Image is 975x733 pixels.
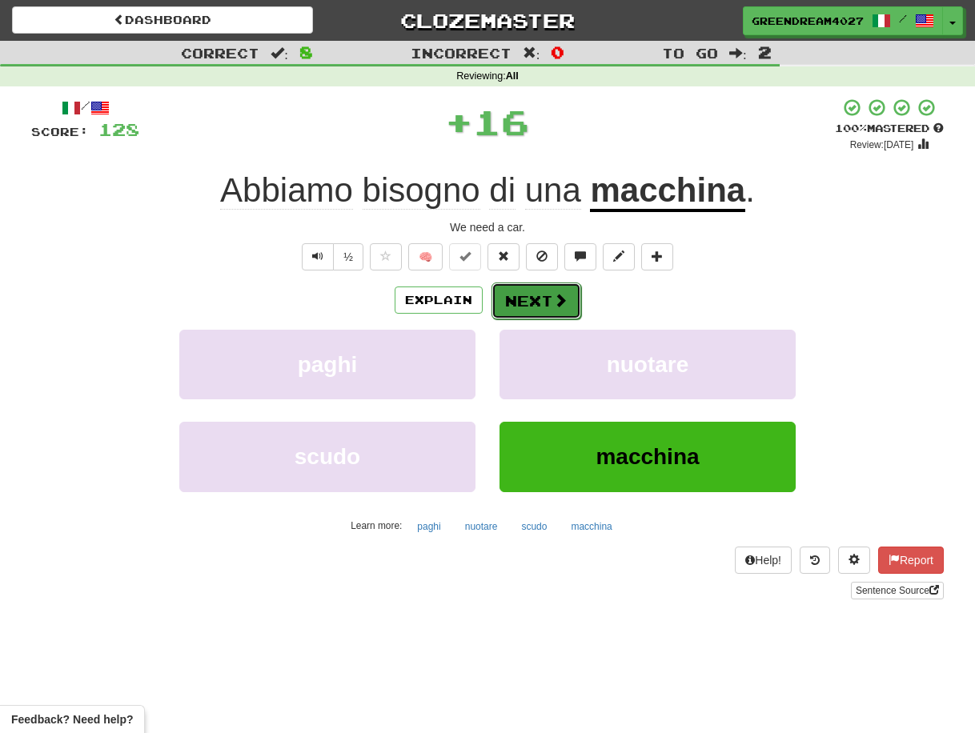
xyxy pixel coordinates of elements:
[835,122,944,136] div: Mastered
[31,219,944,235] div: We need a car.
[526,243,558,270] button: Ignore sentence (alt+i)
[370,243,402,270] button: Favorite sentence (alt+f)
[363,171,480,210] span: bisogno
[835,122,867,134] span: 100 %
[489,171,516,210] span: di
[525,171,581,210] span: una
[179,330,475,399] button: paghi
[562,515,620,539] button: macchina
[411,45,512,61] span: Incorrect
[564,243,596,270] button: Discuss sentence (alt+u)
[333,243,363,270] button: ½
[11,711,133,727] span: Open feedback widget
[662,45,718,61] span: To go
[850,139,914,150] small: Review: [DATE]
[456,515,507,539] button: nuotare
[98,119,139,139] span: 128
[445,98,473,146] span: +
[590,171,745,212] u: macchina
[12,6,313,34] a: Dashboard
[299,42,313,62] span: 8
[473,102,529,142] span: 16
[271,46,288,60] span: :
[31,98,139,118] div: /
[603,243,635,270] button: Edit sentence (alt+d)
[743,6,943,35] a: GreenDream4027 /
[487,243,520,270] button: Reset to 0% Mastered (alt+r)
[899,13,907,24] span: /
[492,282,581,319] button: Next
[351,520,402,531] small: Learn more:
[851,582,944,599] a: Sentence Source
[752,14,864,28] span: GreenDream4027
[181,45,259,61] span: Correct
[500,330,796,399] button: nuotare
[395,286,483,314] button: Explain
[179,422,475,491] button: scudo
[298,352,358,377] span: paghi
[745,171,755,209] span: .
[800,547,830,574] button: Round history (alt+y)
[758,42,772,62] span: 2
[523,46,540,60] span: :
[735,547,792,574] button: Help!
[31,125,89,138] span: Score:
[729,46,747,60] span: :
[878,547,944,574] button: Report
[641,243,673,270] button: Add to collection (alt+a)
[506,70,519,82] strong: All
[607,352,689,377] span: nuotare
[596,444,699,469] span: macchina
[449,243,481,270] button: Set this sentence to 100% Mastered (alt+m)
[337,6,638,34] a: Clozemaster
[302,243,334,270] button: Play sentence audio (ctl+space)
[512,515,556,539] button: scudo
[299,243,363,270] div: Text-to-speech controls
[500,422,796,491] button: macchina
[295,444,360,469] span: scudo
[408,515,449,539] button: paghi
[408,243,443,270] button: 🧠
[551,42,564,62] span: 0
[220,171,353,210] span: Abbiamo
